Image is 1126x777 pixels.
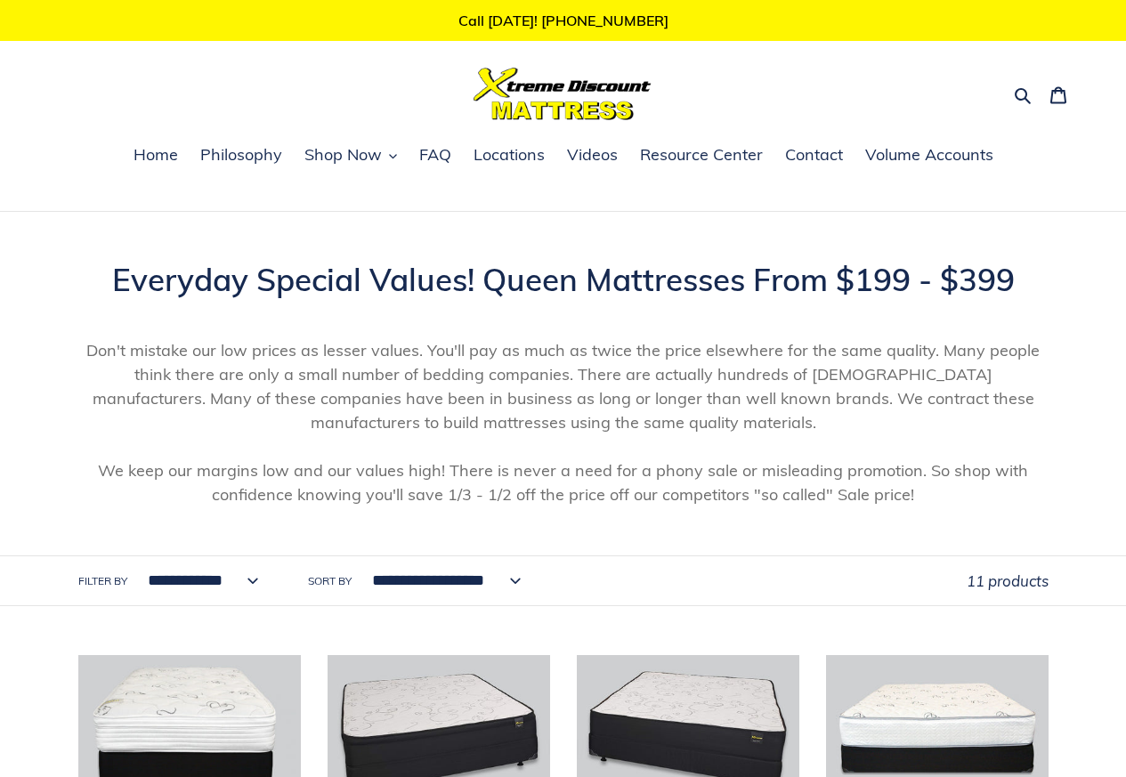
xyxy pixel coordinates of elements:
[191,142,291,169] a: Philosophy
[465,142,554,169] a: Locations
[967,571,1049,590] span: 11 products
[200,144,282,166] span: Philosophy
[86,340,1040,433] span: Don't mistake our low prices as lesser values. You'll pay as much as twice the price elsewhere fo...
[304,144,382,166] span: Shop Now
[856,142,1002,169] a: Volume Accounts
[308,573,352,589] label: Sort by
[112,260,1015,299] span: Everyday Special Values! Queen Mattresses From $199 - $399
[776,142,852,169] a: Contact
[558,142,627,169] a: Videos
[125,142,187,169] a: Home
[78,573,127,589] label: Filter by
[98,460,1028,505] span: We keep our margins low and our values high! There is never a need for a phony sale or misleading...
[785,144,843,166] span: Contact
[474,68,652,120] img: Xtreme Discount Mattress
[134,144,178,166] span: Home
[474,144,545,166] span: Locations
[631,142,772,169] a: Resource Center
[296,142,406,169] button: Shop Now
[865,144,993,166] span: Volume Accounts
[640,144,763,166] span: Resource Center
[410,142,460,169] a: FAQ
[567,144,618,166] span: Videos
[419,144,451,166] span: FAQ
